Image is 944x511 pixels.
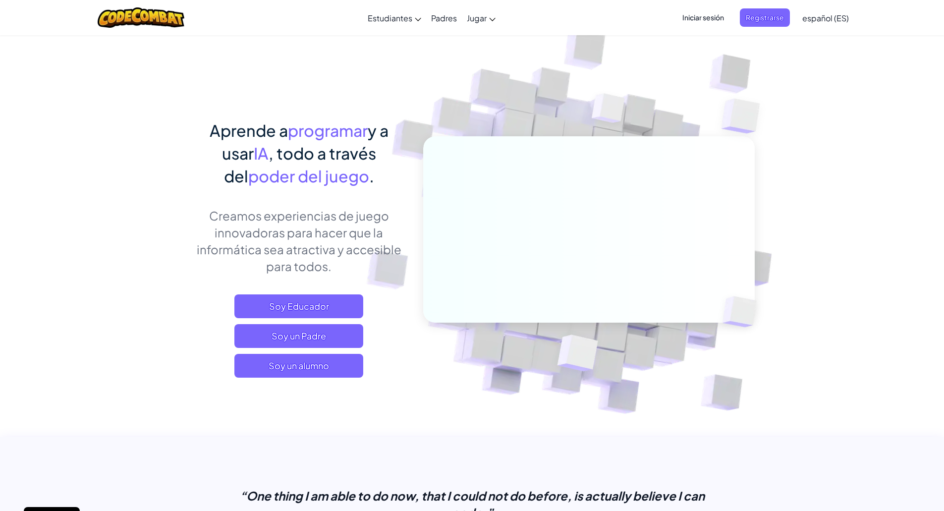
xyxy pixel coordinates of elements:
span: programar [288,120,368,140]
button: Registrarse [740,8,790,27]
img: CodeCombat logo [98,7,184,28]
span: poder del juego [248,166,369,186]
p: Creamos experiencias de juego innovadoras para hacer que la informática sea atractiva y accesible... [190,207,408,275]
span: español (ES) [802,13,849,23]
a: Jugar [462,4,500,31]
span: Aprende a [210,120,288,140]
img: Overlap cubes [706,276,780,348]
span: Estudiantes [368,13,412,23]
a: Estudiantes [363,4,426,31]
button: Soy un alumno [234,354,363,378]
span: . [369,166,374,186]
img: Overlap cubes [702,74,787,158]
span: IA [254,143,269,163]
span: Jugar [467,13,487,23]
a: Soy un Padre [234,324,363,348]
img: Overlap cubes [533,314,621,396]
a: Soy Educador [234,294,363,318]
button: Iniciar sesión [676,8,730,27]
img: Overlap cubes [573,74,644,148]
a: español (ES) [797,4,854,31]
a: Padres [426,4,462,31]
span: , todo a través del [224,143,376,186]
